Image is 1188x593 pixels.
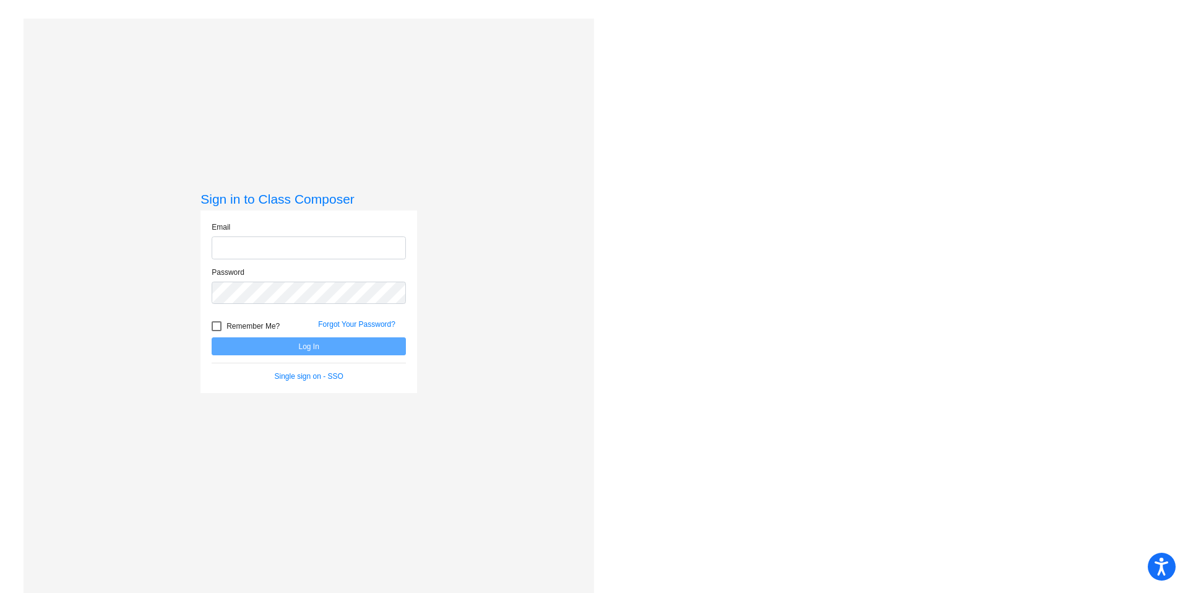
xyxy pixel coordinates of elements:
[212,222,230,233] label: Email
[226,319,280,334] span: Remember Me?
[200,191,417,207] h3: Sign in to Class Composer
[212,337,406,355] button: Log In
[212,267,244,278] label: Password
[275,372,343,381] a: Single sign on - SSO
[318,320,395,329] a: Forgot Your Password?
